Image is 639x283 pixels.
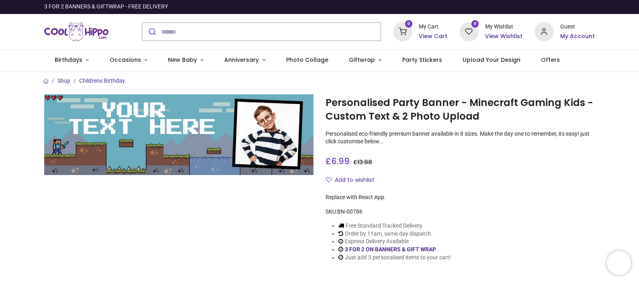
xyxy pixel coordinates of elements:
a: Occasions [99,50,158,71]
span: £ [326,155,350,167]
span: Birthdays [55,56,82,64]
span: £ [353,158,372,166]
span: Photo Collage [286,56,328,64]
a: View Cart [419,33,447,41]
span: Party Stickers [402,56,442,64]
sup: 0 [471,20,479,28]
a: 0 [459,28,479,35]
a: Giftwrap [338,50,392,71]
div: My Wishlist [485,23,522,31]
iframe: Brevo live chat [607,251,631,275]
span: Upload Your Design [463,56,520,64]
a: Birthdays [44,50,99,71]
h1: Personalised Party Banner - Minecraft Gaming Kids - Custom Text & 2 Photo Upload [326,96,595,124]
div: Replace with React App. [326,193,595,202]
span: Offers [541,56,560,64]
p: Personalised eco-friendly premium banner available in 8 sizes. Make the day one to remember, its ... [326,130,595,146]
div: SKU: [326,208,595,216]
span: 13.98 [357,158,372,166]
div: Guest [560,23,595,31]
sup: 0 [405,20,413,28]
span: 6.99 [331,155,350,167]
a: Logo of Cool Hippo [44,20,109,43]
a: Childrens Birthday [79,77,125,84]
span: New Baby [168,56,197,64]
a: My Account [560,33,595,41]
a: New Baby [158,50,214,71]
a: 3 FOR 2 ON BANNERS & GIFT WRAP [345,246,436,252]
a: View Wishlist [485,33,522,41]
img: Personalised Party Banner - Minecraft Gaming Kids - Custom Text & 2 Photo Upload [44,94,313,175]
a: Anniversary [214,50,276,71]
li: Free Standard Tracked Delivery [338,222,451,230]
button: Submit [142,23,161,41]
span: Occasions [110,56,141,64]
li: Express Delivery Available [338,238,451,246]
button: Add to wishlistAdd to wishlist [326,173,381,187]
a: 0 [393,28,412,35]
div: 3 FOR 2 BANNERS & GIFTWRAP - FREE DELIVERY [44,3,168,11]
img: Cool Hippo [44,20,109,43]
div: My Cart [419,23,447,31]
span: Giftwrap [349,56,375,64]
a: Shop [57,77,70,84]
li: Order by 11am, same day dispatch [338,230,451,238]
i: Add to wishlist [326,177,332,183]
span: BN-00786 [337,208,363,215]
iframe: Customer reviews powered by Trustpilot [426,3,595,11]
li: Just add 3 personalised items to your cart! [338,254,451,262]
span: Anniversary [224,56,259,64]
